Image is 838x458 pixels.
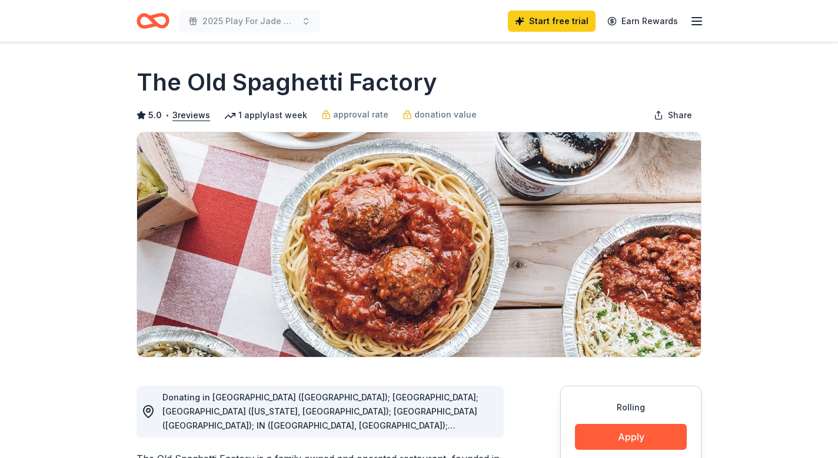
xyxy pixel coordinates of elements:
[179,9,320,33] button: 2025 Play For Jade Golf Fundraiser
[321,108,388,122] a: approval rate
[165,111,169,120] span: •
[137,132,701,357] img: Image for The Old Spaghetti Factory
[575,400,687,414] div: Rolling
[403,108,477,122] a: donation value
[668,108,692,122] span: Share
[600,11,685,32] a: Earn Rewards
[172,108,210,122] button: 3reviews
[224,108,307,122] div: 1 apply last week
[148,108,162,122] span: 5.0
[414,108,477,122] span: donation value
[333,108,388,122] span: approval rate
[644,103,701,127] button: Share
[575,424,687,450] button: Apply
[508,11,596,32] a: Start free trial
[202,14,297,28] span: 2025 Play For Jade Golf Fundraiser
[137,7,169,35] a: Home
[137,66,437,99] h1: The Old Spaghetti Factory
